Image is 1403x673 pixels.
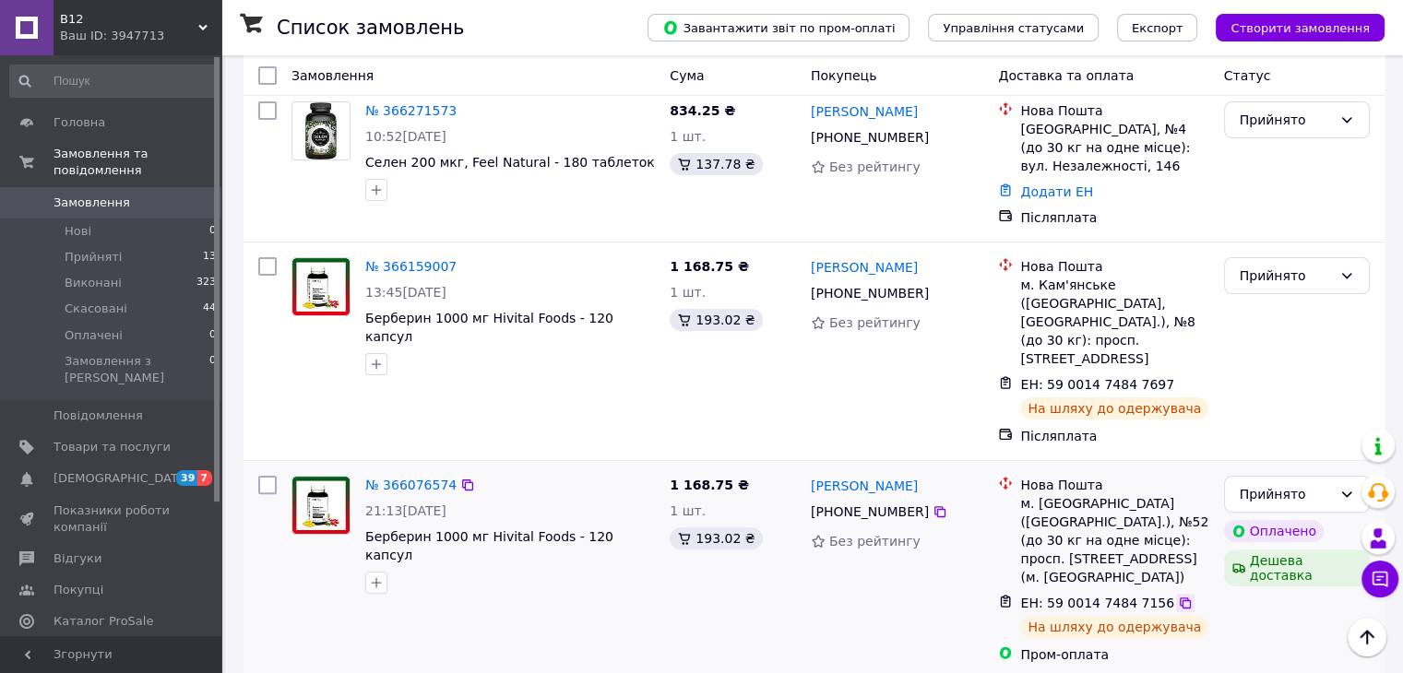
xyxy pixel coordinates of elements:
span: Cума [670,68,704,83]
div: Нова Пошта [1020,257,1208,276]
span: 1 шт. [670,129,706,144]
span: 323 [196,275,216,291]
div: Післяплата [1020,208,1208,227]
span: Доставка та оплата [998,68,1134,83]
a: [PERSON_NAME] [811,477,918,495]
button: Чат з покупцем [1361,561,1398,597]
a: Берберин 1000 мг Hivital Foods - 120 капсул [365,529,613,562]
button: Наверх [1348,618,1386,656]
span: Без рейтингу [829,534,921,549]
span: Головна [54,114,105,131]
span: Управління статусами [943,21,1084,35]
a: Фото товару [291,476,351,535]
span: Нові [65,223,91,240]
span: Покупці [54,582,103,598]
span: Виконані [65,275,122,291]
span: 834.25 ₴ [670,103,735,118]
span: ЕН: 59 0014 7484 7156 [1020,596,1174,610]
div: Післяплата [1020,427,1208,445]
img: Фото товару [305,102,336,159]
span: 0 [209,353,216,386]
span: Оплачені [65,327,123,344]
span: Відгуки [54,550,101,567]
span: 13:45[DATE] [365,285,446,300]
span: Товари та послуги [54,439,171,455]
div: 193.02 ₴ [670,527,762,549]
div: 193.02 ₴ [670,309,762,331]
img: Фото товару [292,477,350,534]
span: 1 шт. [670,503,706,518]
a: Фото товару [291,101,351,160]
div: Ваш ID: 3947713 [60,28,221,44]
span: 39 [176,470,197,486]
div: Нова Пошта [1020,101,1208,120]
span: ЕН: 59 0014 7484 7697 [1020,377,1174,392]
span: 1 168.75 ₴ [670,259,749,274]
div: м. Кам'янське ([GEOGRAPHIC_DATA], [GEOGRAPHIC_DATA].), №8 (до 30 кг): просп. [STREET_ADDRESS] [1020,276,1208,368]
a: Селен 200 мкг, Feel Natural - 180 таблеток [365,155,655,170]
span: Замовлення з [PERSON_NAME] [65,353,209,386]
div: На шляху до одержувача [1020,397,1208,419]
span: 1 шт. [670,285,706,300]
a: № 366159007 [365,259,457,274]
span: Замовлення та повідомлення [54,146,221,179]
a: Фото товару [291,257,351,316]
span: B12 [60,11,198,28]
span: 10:52[DATE] [365,129,446,144]
button: Експорт [1117,14,1198,41]
span: Замовлення [54,195,130,211]
div: [PHONE_NUMBER] [807,124,933,150]
button: Управління статусами [928,14,1099,41]
span: 7 [197,470,212,486]
span: Статус [1224,68,1271,83]
span: Експорт [1132,21,1183,35]
span: Прийняті [65,249,122,266]
div: Пром-оплата [1020,645,1208,664]
a: Берберин 1000 мг Hivital Foods - 120 капсул [365,311,613,344]
a: № 366271573 [365,103,457,118]
span: Без рейтингу [829,159,921,174]
h1: Список замовлень [277,17,464,39]
span: Скасовані [65,301,127,317]
button: Завантажити звіт по пром-оплаті [648,14,910,41]
span: Без рейтингу [829,315,921,330]
div: Нова Пошта [1020,476,1208,494]
span: Показники роботи компанії [54,502,171,536]
div: Прийнято [1240,110,1332,130]
a: Додати ЕН [1020,184,1093,199]
div: м. [GEOGRAPHIC_DATA] ([GEOGRAPHIC_DATA].), №52 (до 30 кг на одне місце): просп. [STREET_ADDRESS] ... [1020,494,1208,586]
a: Створити замовлення [1197,19,1385,34]
div: Прийнято [1240,484,1332,504]
div: Оплачено [1224,520,1324,542]
a: [PERSON_NAME] [811,258,918,277]
span: Каталог ProSale [54,613,153,630]
img: Фото товару [292,258,350,315]
span: 13 [203,249,216,266]
div: Прийнято [1240,266,1332,286]
span: 0 [209,223,216,240]
span: 1 168.75 ₴ [670,478,749,492]
span: 21:13[DATE] [365,503,446,518]
span: 0 [209,327,216,344]
div: [PHONE_NUMBER] [807,499,933,525]
span: 44 [203,301,216,317]
span: Замовлення [291,68,374,83]
a: [PERSON_NAME] [811,102,918,121]
div: Дешева доставка [1224,549,1370,586]
span: Покупець [811,68,876,83]
span: Створити замовлення [1231,21,1370,35]
a: № 366076574 [365,478,457,492]
div: [GEOGRAPHIC_DATA], №4 (до 30 кг на одне місце): вул. Незалежності, 146 [1020,120,1208,175]
div: [PHONE_NUMBER] [807,280,933,306]
div: На шляху до одержувача [1020,616,1208,638]
span: Повідомлення [54,407,143,424]
span: Завантажити звіт по пром-оплаті [662,19,895,36]
span: [DEMOGRAPHIC_DATA] [54,470,190,487]
button: Створити замовлення [1216,14,1385,41]
input: Пошук [9,65,218,98]
div: 137.78 ₴ [670,153,762,175]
